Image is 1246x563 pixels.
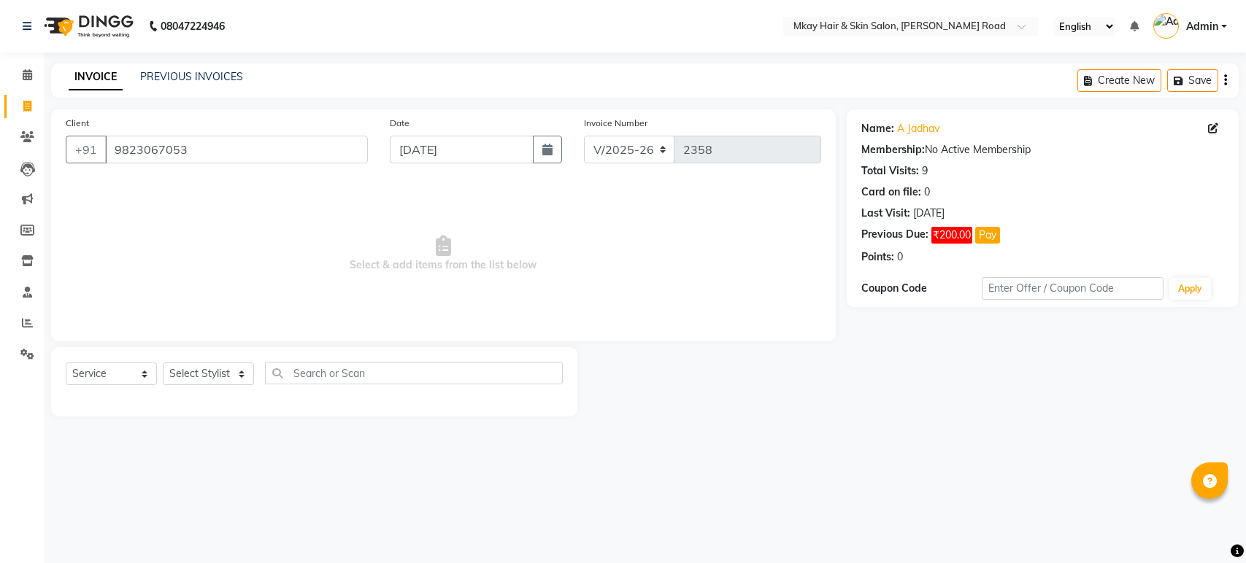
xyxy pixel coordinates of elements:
span: Select & add items from the list below [66,181,821,327]
button: +91 [66,136,107,163]
div: 0 [897,249,903,265]
label: Date [390,117,409,130]
div: 0 [924,185,930,200]
div: Membership: [861,142,925,158]
img: Admin [1153,13,1179,39]
label: Client [66,117,89,130]
button: Create New [1077,69,1161,92]
div: Name: [861,121,894,136]
a: A Jadhav [897,121,939,136]
div: Card on file: [861,185,921,200]
b: 08047224946 [161,6,225,47]
button: Save [1167,69,1218,92]
div: Points: [861,249,894,265]
div: Total Visits: [861,163,919,179]
button: Apply [1169,278,1211,300]
div: Last Visit: [861,206,910,221]
iframe: chat widget [1185,505,1231,548]
label: Invoice Number [584,117,647,130]
span: Admin [1186,19,1218,34]
a: PREVIOUS INVOICES [140,70,243,83]
input: Search or Scan [265,362,563,384]
div: [DATE] [913,206,945,221]
button: Pay [975,227,1000,244]
div: Coupon Code [861,281,982,296]
a: INVOICE [69,64,123,90]
img: logo [37,6,137,47]
div: Previous Due: [861,227,928,244]
div: 9 [922,163,928,179]
input: Enter Offer / Coupon Code [982,277,1164,300]
input: Search by Name/Mobile/Email/Code [105,136,368,163]
span: ₹200.00 [931,227,972,244]
div: No Active Membership [861,142,1224,158]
